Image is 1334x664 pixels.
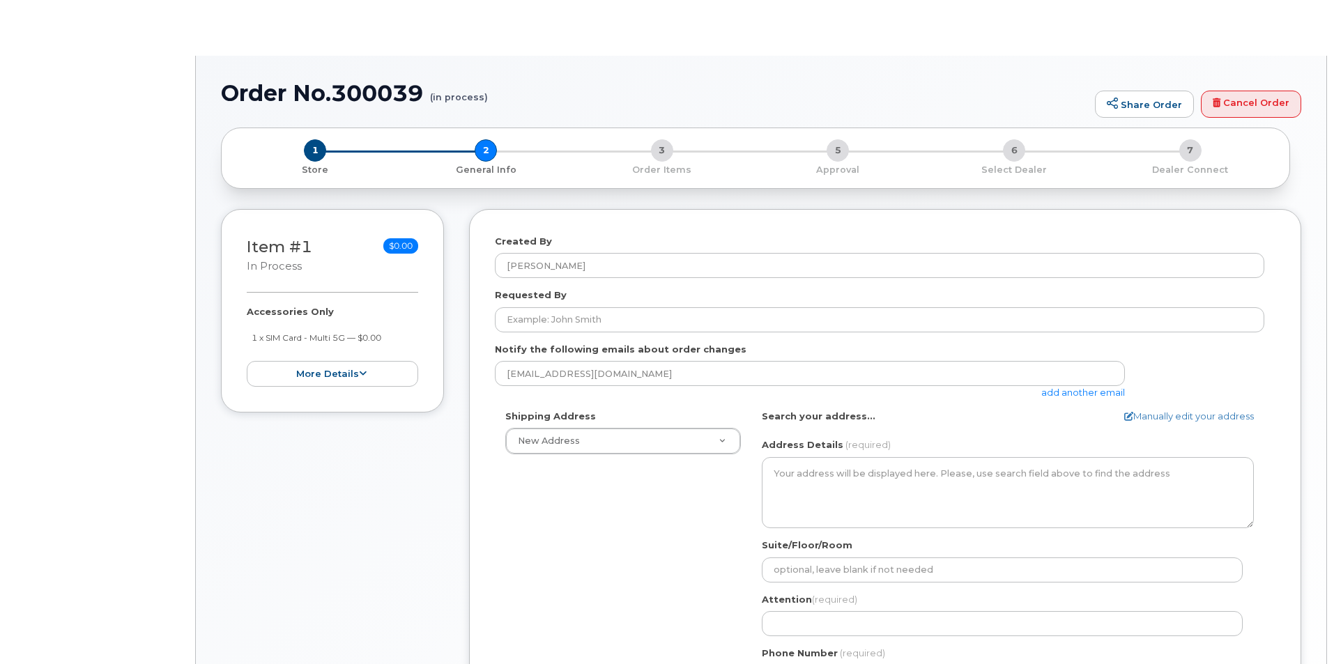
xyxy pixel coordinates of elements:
[247,361,418,387] button: more details
[506,428,740,454] a: New Address
[1041,387,1125,398] a: add another email
[495,288,567,302] label: Requested By
[247,306,334,317] strong: Accessories Only
[762,647,838,660] label: Phone Number
[495,307,1264,332] input: Example: John Smith
[383,238,418,254] span: $0.00
[762,593,857,606] label: Attention
[762,539,852,552] label: Suite/Floor/Room
[495,361,1125,386] input: Example: john@appleseed.com
[495,343,746,356] label: Notify the following emails about order changes
[233,162,398,176] a: 1 Store
[840,647,885,658] span: (required)
[247,238,312,274] h3: Item #1
[221,81,1088,105] h1: Order No.300039
[304,139,326,162] span: 1
[762,438,843,451] label: Address Details
[495,235,552,248] label: Created By
[252,332,381,343] small: 1 x SIM Card - Multi 5G — $0.00
[762,557,1243,582] input: optional, leave blank if not needed
[1095,91,1194,118] a: Share Order
[505,410,596,423] label: Shipping Address
[518,435,580,446] span: New Address
[430,81,488,102] small: (in process)
[247,260,302,272] small: in process
[812,594,857,605] span: (required)
[1201,91,1301,118] a: Cancel Order
[762,410,875,423] label: Search your address...
[845,439,891,450] span: (required)
[1124,410,1254,423] a: Manually edit your address
[238,164,392,176] p: Store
